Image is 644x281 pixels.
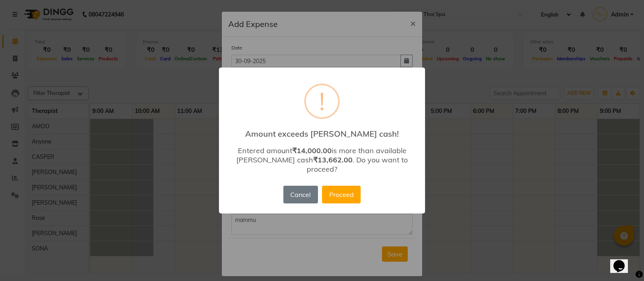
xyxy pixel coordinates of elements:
h2: Amount exceeds [PERSON_NAME] cash! [219,123,425,139]
iframe: chat widget [610,249,636,273]
button: Proceed [322,186,361,203]
b: ₹14,000.00 [292,146,332,155]
button: Cancel [283,186,318,203]
b: ₹13,662.00 [313,155,353,164]
div: ! [319,85,325,117]
div: Entered amount is more than available [PERSON_NAME] cash . Do you want to proceed? [231,146,413,174]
